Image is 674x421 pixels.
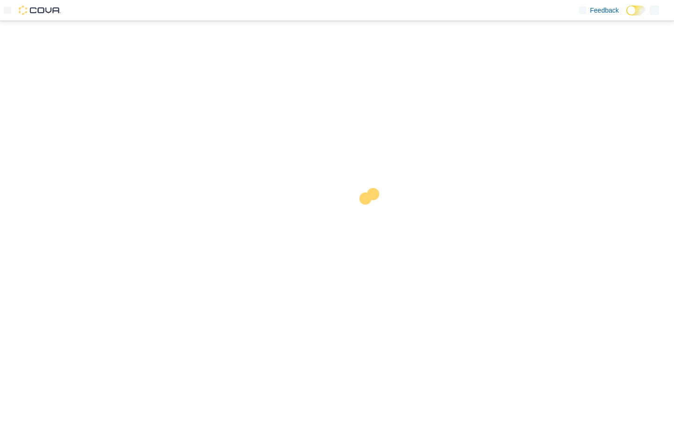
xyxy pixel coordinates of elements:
[337,181,407,251] img: cova-loader
[590,6,619,15] span: Feedback
[626,15,627,16] span: Dark Mode
[575,1,623,20] a: Feedback
[19,6,61,15] img: Cova
[626,6,646,15] input: Dark Mode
